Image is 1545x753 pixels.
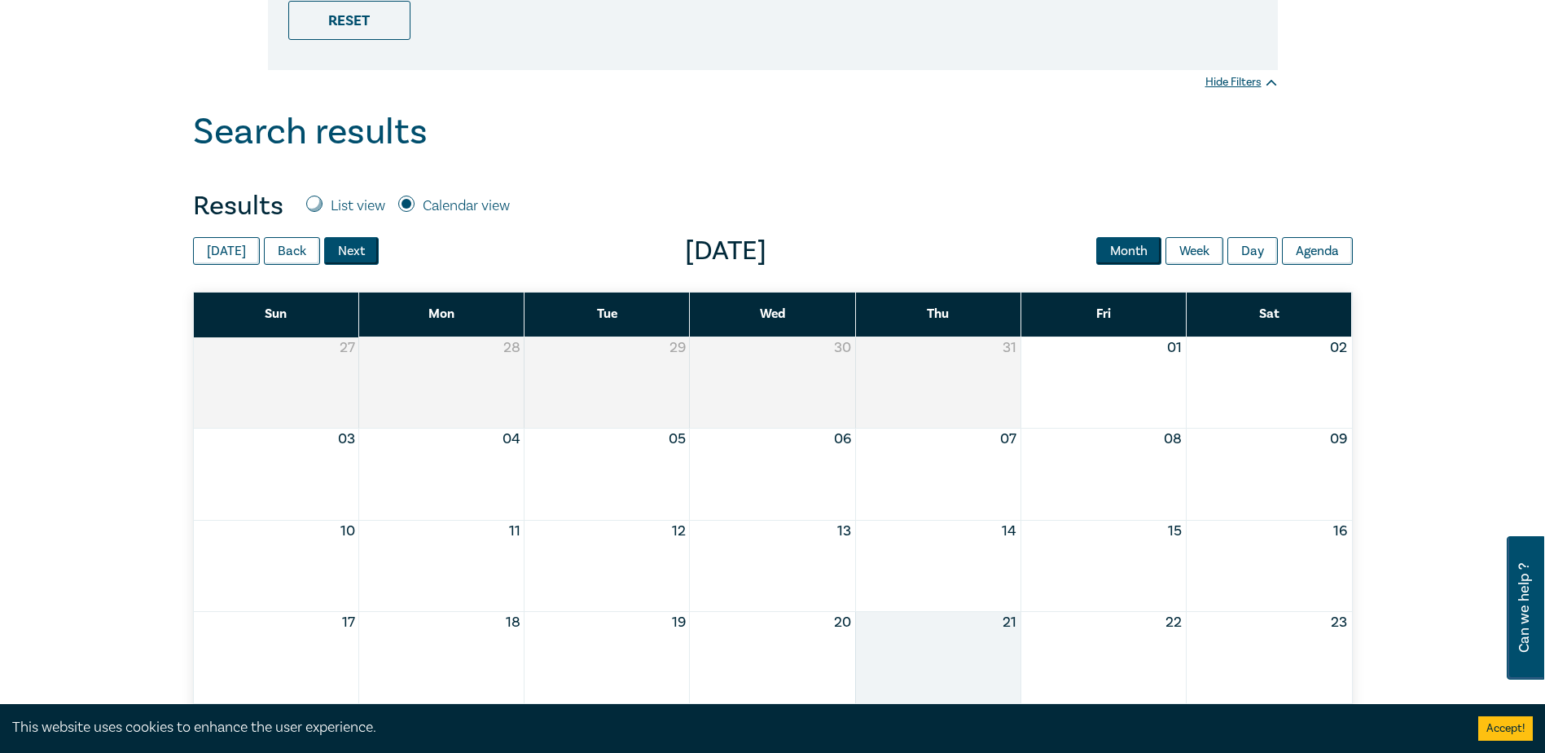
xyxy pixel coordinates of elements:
[428,306,454,322] span: Mon
[340,337,355,359] button: 27
[12,717,1454,738] div: This website uses cookies to enhance the user experience.
[506,612,520,633] button: 18
[672,612,686,633] button: 19
[760,306,785,322] span: Wed
[1002,521,1016,542] button: 14
[1096,237,1161,265] button: Month
[503,429,520,450] button: 04
[669,429,686,450] button: 05
[342,612,355,633] button: 17
[331,196,385,217] label: List view
[1165,612,1182,633] button: 22
[834,429,851,450] button: 06
[597,306,617,322] span: Tue
[1333,521,1347,542] button: 16
[672,521,686,542] button: 12
[1165,237,1223,265] button: Week
[1330,429,1347,450] button: 09
[1003,337,1016,359] button: 31
[1205,74,1278,90] div: Hide Filters
[1478,716,1533,741] button: Accept cookies
[1000,429,1016,450] button: 07
[1164,429,1182,450] button: 08
[288,1,410,40] div: Reset
[193,190,283,222] h4: Results
[1331,612,1347,633] button: 23
[379,235,1073,267] span: [DATE]
[1330,337,1347,359] button: 02
[265,306,287,322] span: Sun
[1003,612,1016,633] button: 21
[1227,237,1278,265] button: Day
[834,612,851,633] button: 20
[324,237,379,265] button: Next
[193,237,260,265] button: [DATE]
[837,521,851,542] button: 13
[1168,521,1182,542] button: 15
[423,196,510,217] label: Calendar view
[340,521,355,542] button: 10
[1096,306,1111,322] span: Fri
[1167,337,1182,359] button: 01
[669,337,686,359] button: 29
[264,237,320,265] button: Back
[1282,237,1353,265] button: Agenda
[509,521,520,542] button: 11
[927,306,949,322] span: Thu
[503,337,520,359] button: 28
[338,429,355,450] button: 03
[834,337,851,359] button: 30
[1259,306,1279,322] span: Sat
[193,111,428,153] h1: Search results
[1516,546,1532,670] span: Can we help ?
